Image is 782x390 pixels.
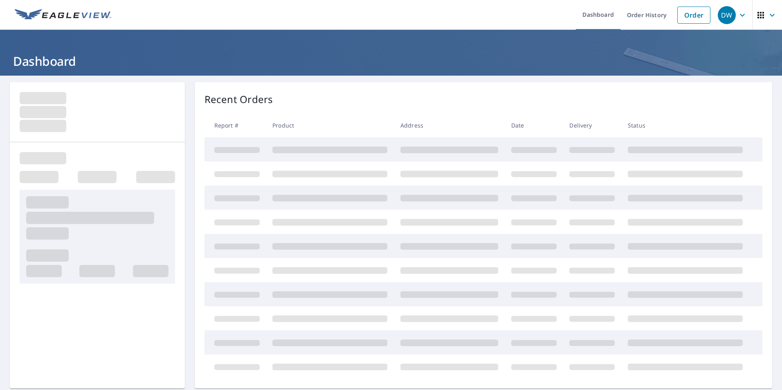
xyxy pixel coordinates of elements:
th: Status [621,113,749,137]
a: Order [677,7,710,24]
img: EV Logo [15,9,111,21]
h1: Dashboard [10,53,772,69]
th: Product [266,113,394,137]
th: Report # [204,113,266,137]
p: Recent Orders [204,92,273,107]
th: Date [505,113,563,137]
th: Delivery [563,113,621,137]
th: Address [394,113,505,137]
div: DW [718,6,736,24]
